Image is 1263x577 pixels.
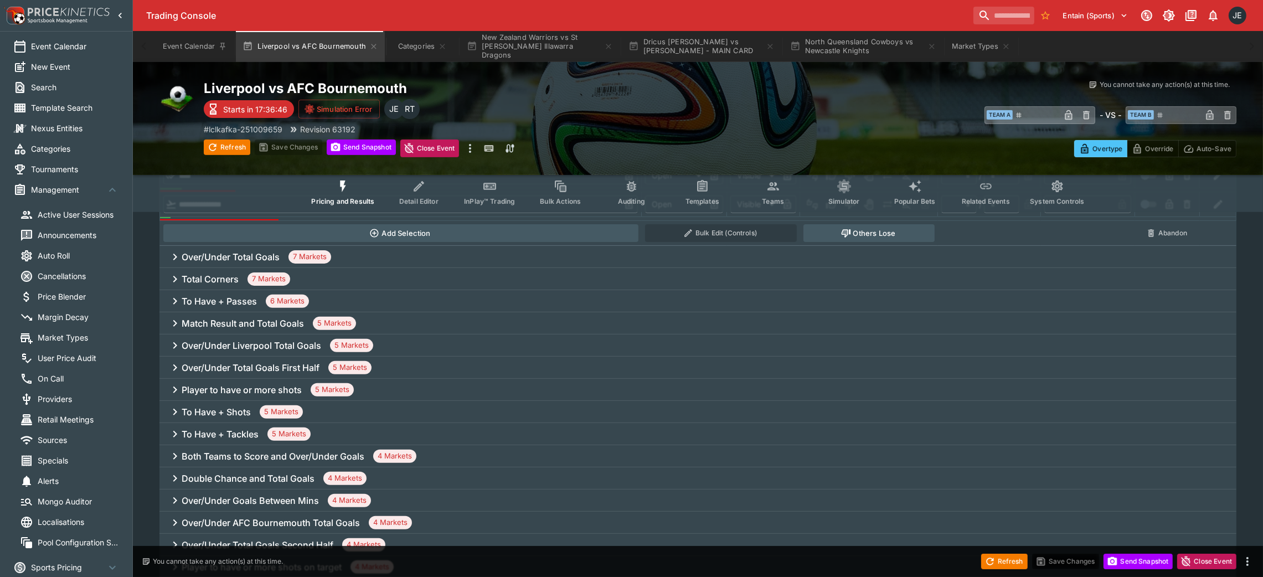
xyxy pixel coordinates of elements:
span: Auto Roll [38,250,119,261]
span: Sources [38,434,119,446]
button: Abandon [1138,224,1197,242]
h6: Over/Under Total Goals [182,251,280,263]
span: Templates [685,197,719,205]
span: Detail Editor [399,197,439,205]
button: No Bookmarks [1037,7,1054,24]
h6: Match Result and Total Goals [182,318,304,329]
span: Related Events [962,197,1010,205]
button: James Edlin [1225,3,1250,28]
p: Auto-Save [1197,143,1231,154]
span: Management [31,184,106,195]
span: Market Types [38,332,119,343]
button: Notifications [1203,6,1223,25]
span: Auditing [618,197,645,205]
p: You cannot take any action(s) at this time. [153,557,283,566]
h6: Double Chance and Total Goals [182,473,315,485]
span: Teams [762,197,784,205]
span: 5 Markets [313,318,356,329]
button: Others Lose [803,224,935,242]
button: New Zealand Warriors vs St [PERSON_NAME] Illawarra Dragons [460,31,620,62]
button: Select Tenant [1056,7,1135,24]
span: Event Calendar [31,40,119,52]
button: Market Types [945,31,1017,62]
h6: Over/Under Goals Between Mins [182,495,319,507]
span: System Controls [1030,197,1084,205]
button: Connected to PK [1137,6,1157,25]
button: Send Snapshot [327,140,396,155]
button: Categories [387,31,458,62]
span: Providers [38,393,119,405]
h6: To Have + Passes [182,296,257,307]
button: Documentation [1181,6,1201,25]
span: Search [31,81,119,93]
img: Sportsbook Management [28,18,87,23]
img: soccer.png [159,80,195,115]
h6: Over/Under AFC Bournemouth Total Goals [182,517,360,529]
p: Overtype [1092,143,1122,154]
span: Specials [38,455,119,466]
span: 4 Markets [373,451,416,462]
span: Localisations [38,516,119,528]
h6: Total Corners [182,274,239,285]
span: User Price Audit [38,352,119,364]
h6: Over/Under Liverpool Total Goals [182,340,321,352]
span: Popular Bets [894,197,936,205]
button: more [1241,555,1254,568]
h6: Over/Under Total Goals First Half [182,362,319,374]
div: Start From [1074,140,1236,157]
span: 4 Markets [328,495,371,506]
p: You cannot take any action(s) at this time. [1100,80,1230,90]
button: Close Event [1177,554,1236,569]
p: Revision 63192 [300,123,355,135]
button: Bulk Edit (Controls) [645,224,797,242]
button: Overtype [1074,140,1127,157]
span: Sports Pricing [31,561,106,573]
div: Event type filters [302,173,1093,212]
span: Team A [987,110,1013,120]
button: more [463,140,477,157]
span: Price Blender [38,291,119,302]
div: Trading Console [146,10,969,22]
p: Copy To Clipboard [204,123,282,135]
p: Override [1145,143,1173,154]
span: On Call [38,373,119,384]
img: PriceKinetics Logo [3,4,25,27]
span: Mongo Auditor [38,496,119,507]
span: Categories [31,143,119,154]
h6: To Have + Shots [182,406,251,418]
span: Retail Meetings [38,414,119,425]
p: Starts in 17:36:46 [223,104,287,115]
span: 5 Markets [330,340,373,351]
span: Bulk Actions [540,197,581,205]
h6: Player to have or more shots [182,384,302,396]
button: North Queensland Cowboys vs Newcastle Knights [783,31,943,62]
span: Template Search [31,102,119,114]
span: New Event [31,61,119,73]
span: InPlay™ Trading [464,197,515,205]
button: Liverpool vs AFC Bournemouth [236,31,385,62]
span: Cancellations [38,270,119,282]
span: 5 Markets [328,362,372,373]
button: Dricus [PERSON_NAME] vs [PERSON_NAME] - MAIN CARD [622,31,781,62]
h6: Both Teams to Score and Over/Under Goals [182,451,364,462]
button: Add Selection [163,224,638,242]
div: James Edlin [1229,7,1246,24]
span: 5 Markets [260,406,303,418]
span: Announcements [38,229,119,241]
h6: - VS - [1100,109,1121,121]
button: Auto-Save [1178,140,1236,157]
span: 4 Markets [342,539,385,550]
button: Override [1127,140,1178,157]
h6: Over/Under Total Goals Second Half [182,539,333,551]
div: Richard Tatton [400,99,420,119]
button: Toggle light/dark mode [1159,6,1179,25]
span: 5 Markets [267,429,311,440]
button: Close Event [400,140,460,157]
span: 7 Markets [248,274,290,285]
button: Send Snapshot [1104,554,1173,569]
div: James Edlin [384,99,404,119]
span: 6 Markets [266,296,309,307]
span: 4 Markets [369,517,412,528]
h2: Copy To Clipboard [204,80,720,97]
span: Nexus Entities [31,122,119,134]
